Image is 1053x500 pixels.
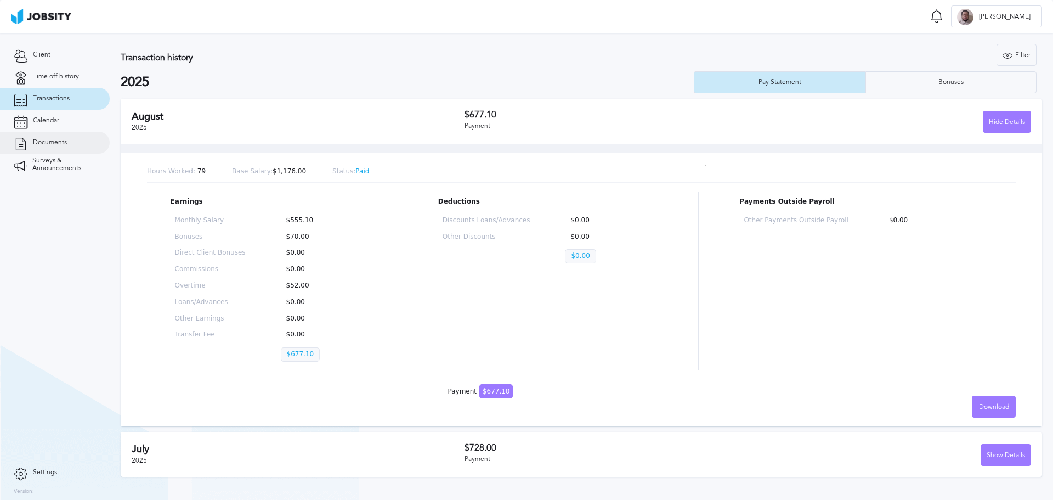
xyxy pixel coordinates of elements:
[981,444,1031,466] button: Show Details
[175,331,246,339] p: Transfer Fee
[121,53,622,63] h3: Transaction history
[983,111,1031,133] button: Hide Details
[997,44,1037,66] button: Filter
[281,249,352,257] p: $0.00
[281,217,352,224] p: $555.10
[744,217,848,224] p: Other Payments Outside Payroll
[951,5,1042,27] button: J[PERSON_NAME]
[132,443,465,455] h2: July
[739,198,992,206] p: Payments Outside Payroll
[465,443,748,453] h3: $728.00
[957,9,973,25] div: J
[175,249,246,257] p: Direct Client Bonuses
[448,388,513,396] div: Payment
[121,75,694,90] h2: 2025
[32,157,96,172] span: Surveys & Announcements
[11,9,71,24] img: ab4bad089aa723f57921c736e9817d99.png
[694,71,865,93] button: Pay Statement
[465,122,748,130] div: Payment
[332,168,369,176] p: Paid
[443,233,530,241] p: Other Discounts
[933,78,969,86] div: Bonuses
[175,217,246,224] p: Monthly Salary
[232,167,273,175] span: Base Salary:
[33,117,59,125] span: Calendar
[33,139,67,147] span: Documents
[972,396,1016,418] button: Download
[443,217,530,224] p: Discounts Loans/Advances
[147,167,195,175] span: Hours Worked:
[981,445,1031,467] div: Show Details
[979,403,1009,411] span: Download
[983,111,1031,133] div: Hide Details
[33,469,57,476] span: Settings
[171,198,356,206] p: Earnings
[147,168,206,176] p: 79
[33,51,50,59] span: Client
[865,71,1037,93] button: Bonuses
[175,315,246,323] p: Other Earnings
[281,315,352,323] p: $0.00
[565,249,596,263] p: $0.00
[479,384,513,398] span: $677.10
[175,233,246,241] p: Bonuses
[175,299,246,306] p: Loans/Advances
[332,167,355,175] span: Status:
[33,95,70,103] span: Transactions
[132,111,465,122] h2: August
[175,266,246,273] p: Commissions
[753,78,807,86] div: Pay Statement
[565,233,653,241] p: $0.00
[281,331,352,339] p: $0.00
[997,44,1036,66] div: Filter
[973,13,1036,21] span: [PERSON_NAME]
[465,110,748,120] h3: $677.10
[232,168,306,176] p: $1,176.00
[465,456,748,463] div: Payment
[281,233,352,241] p: $70.00
[281,266,352,273] p: $0.00
[175,282,246,290] p: Overtime
[14,488,34,495] label: Version:
[281,347,320,362] p: $677.10
[281,299,352,306] p: $0.00
[281,282,352,290] p: $52.00
[132,457,147,464] span: 2025
[884,217,988,224] p: $0.00
[438,198,657,206] p: Deductions
[33,73,79,81] span: Time off history
[565,217,653,224] p: $0.00
[132,123,147,131] span: 2025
